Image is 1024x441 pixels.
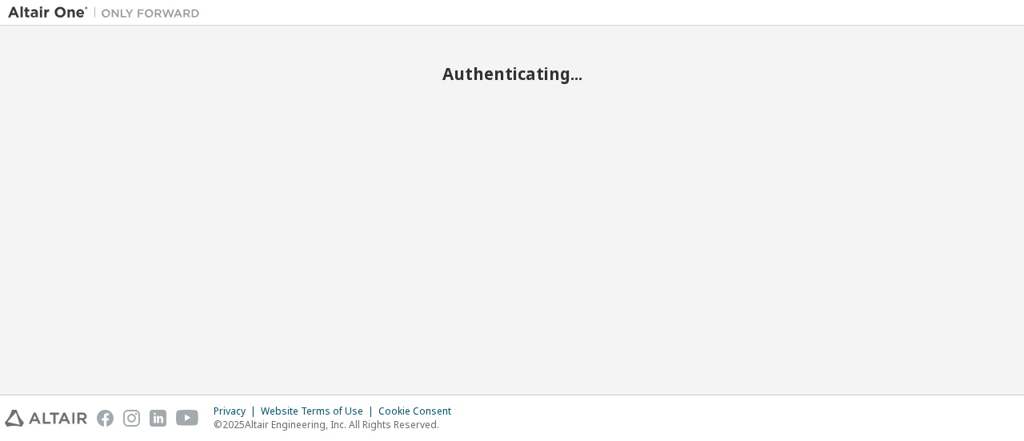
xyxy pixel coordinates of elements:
[150,410,166,427] img: linkedin.svg
[214,418,461,431] p: © 2025 Altair Engineering, Inc. All Rights Reserved.
[8,63,1016,84] h2: Authenticating...
[378,405,461,418] div: Cookie Consent
[8,5,208,21] img: Altair One
[97,410,114,427] img: facebook.svg
[261,405,378,418] div: Website Terms of Use
[123,410,140,427] img: instagram.svg
[5,410,87,427] img: altair_logo.svg
[176,410,199,427] img: youtube.svg
[214,405,261,418] div: Privacy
